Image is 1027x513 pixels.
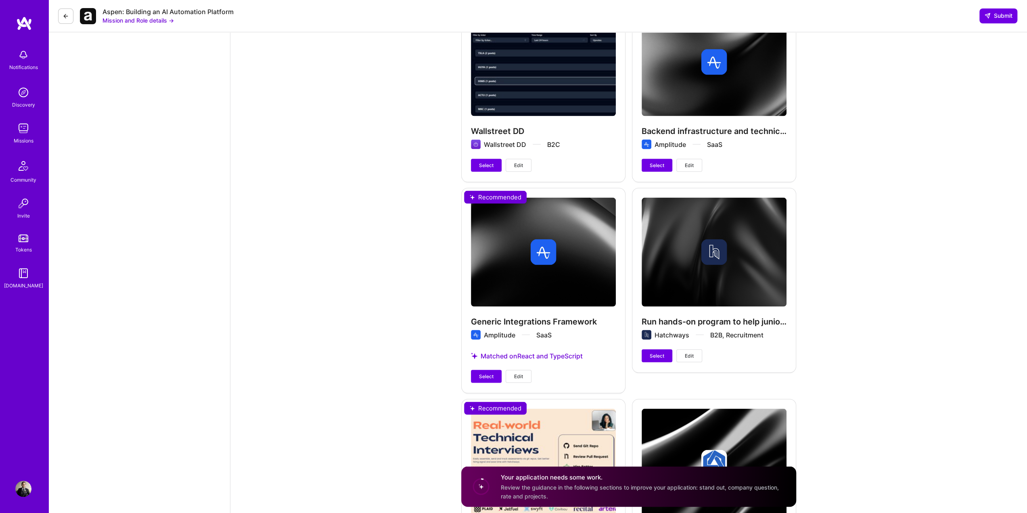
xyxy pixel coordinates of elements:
button: Select [471,370,502,383]
div: Aspen: Building an AI Automation Platform [102,8,234,16]
img: Community [14,156,33,176]
span: Edit [514,161,523,169]
h4: Your application needs some work. [501,473,786,482]
button: Select [642,349,672,362]
img: guide book [15,265,31,281]
div: [DOMAIN_NAME] [4,281,43,290]
div: Notifications [9,63,38,71]
span: Edit [685,161,694,169]
span: Select [650,161,664,169]
span: Select [650,352,664,359]
span: Select [479,161,494,169]
span: Review the guidance in the following sections to improve your application: stand out, company que... [501,484,779,499]
button: Submit [979,8,1017,23]
div: Missions [14,136,33,145]
button: Mission and Role details → [102,16,174,25]
button: Edit [506,159,531,172]
i: icon LeftArrowDark [63,13,69,19]
img: tokens [19,235,28,242]
img: logo [16,16,32,31]
button: Select [471,159,502,172]
span: Submit [984,12,1012,20]
span: Edit [685,352,694,359]
a: User Avatar [13,481,33,497]
img: bell [15,47,31,63]
span: Edit [514,373,523,380]
button: Edit [676,159,702,172]
img: Invite [15,195,31,211]
img: User Avatar [15,481,31,497]
img: discovery [15,84,31,101]
span: Select [479,373,494,380]
img: Company Logo [80,8,96,24]
img: teamwork [15,120,31,136]
div: Discovery [12,101,35,109]
i: icon SendLight [984,13,991,19]
button: Select [642,159,672,172]
div: Community [10,176,36,184]
div: Tokens [15,245,32,254]
button: Edit [506,370,531,383]
button: Edit [676,349,702,362]
div: Invite [17,211,30,220]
